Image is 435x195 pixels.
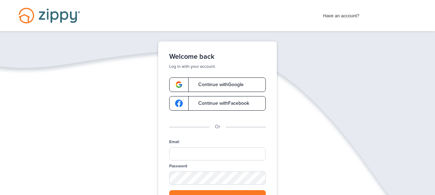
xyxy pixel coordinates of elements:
label: Password [169,163,187,169]
h1: Welcome back [169,53,266,61]
input: Password [169,171,266,185]
p: Or [215,123,220,131]
img: google-logo [175,100,183,107]
span: Continue with Facebook [191,101,249,106]
input: Email [169,147,266,160]
p: Log in with your account. [169,64,266,69]
span: Have an account? [323,9,360,20]
label: Email [169,139,179,145]
a: google-logoContinue withGoogle [169,77,266,92]
a: google-logoContinue withFacebook [169,96,266,111]
img: google-logo [175,81,183,89]
span: Continue with Google [191,82,244,87]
